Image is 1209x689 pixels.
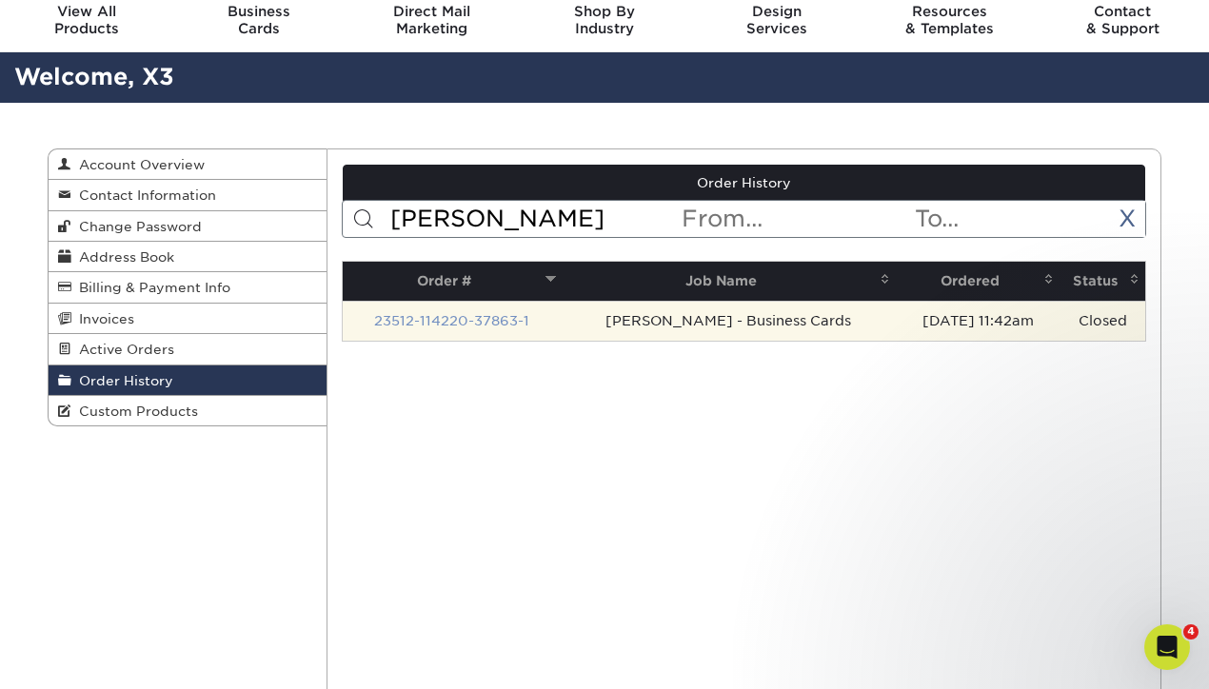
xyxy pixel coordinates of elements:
[346,3,518,37] div: Marketing
[49,180,327,210] a: Contact Information
[49,365,327,396] a: Order History
[71,280,230,295] span: Billing & Payment Info
[71,157,205,172] span: Account Overview
[691,3,863,37] div: Services
[71,249,174,265] span: Address Book
[49,334,327,364] a: Active Orders
[1037,3,1209,37] div: & Support
[71,187,216,203] span: Contact Information
[71,404,198,419] span: Custom Products
[49,242,327,272] a: Address Book
[863,3,1036,20] span: Resources
[49,396,327,425] a: Custom Products
[71,342,174,357] span: Active Orders
[562,262,896,301] th: Job Name
[49,149,327,180] a: Account Overview
[863,3,1036,37] div: & Templates
[343,165,1146,201] a: Order History
[346,3,518,20] span: Direct Mail
[518,3,690,37] div: Industry
[680,201,912,237] input: From...
[374,313,529,328] a: 23512-114220-37863-1
[49,304,327,334] a: Invoices
[1060,301,1145,341] td: Closed
[1060,262,1145,301] th: Status
[896,262,1060,301] th: Ordered
[71,219,202,234] span: Change Password
[913,201,1145,237] input: To...
[1119,205,1136,232] a: X
[1183,624,1199,640] span: 4
[172,3,345,37] div: Cards
[388,201,681,237] input: Search Orders...
[71,311,134,326] span: Invoices
[518,3,690,20] span: Shop By
[691,3,863,20] span: Design
[49,272,327,303] a: Billing & Payment Info
[1144,624,1190,670] iframe: Intercom live chat
[71,373,173,388] span: Order History
[343,262,563,301] th: Order #
[896,301,1060,341] td: [DATE] 11:42am
[1037,3,1209,20] span: Contact
[49,211,327,242] a: Change Password
[172,3,345,20] span: Business
[562,301,896,341] td: [PERSON_NAME] - Business Cards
